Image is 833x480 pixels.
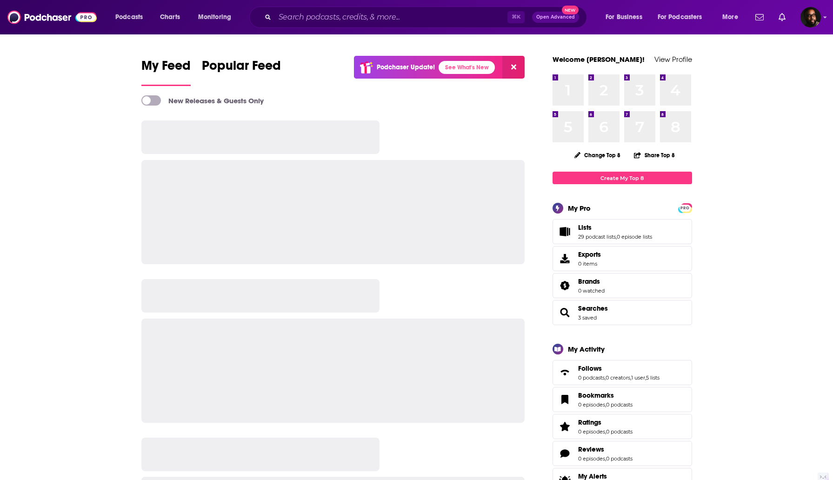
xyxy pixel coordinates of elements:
a: Reviews [578,445,633,453]
a: Follows [578,364,660,373]
a: 0 podcasts [606,401,633,408]
span: Bookmarks [553,387,692,412]
button: open menu [192,10,243,25]
span: Open Advanced [536,15,575,20]
span: Ratings [553,414,692,439]
span: Monitoring [198,11,231,24]
a: New Releases & Guests Only [141,95,264,106]
a: Brands [556,279,574,292]
span: , [630,374,631,381]
input: Search podcasts, credits, & more... [275,10,507,25]
a: Welcome [PERSON_NAME]! [553,55,645,64]
a: Reviews [556,447,574,460]
a: PRO [680,204,691,211]
span: Exports [578,250,601,259]
a: Create My Top 8 [553,172,692,184]
a: Lists [578,223,652,232]
button: Change Top 8 [569,149,626,161]
span: , [645,374,646,381]
span: 0 items [578,260,601,267]
a: Bookmarks [556,393,574,406]
button: open menu [652,10,716,25]
button: open menu [599,10,654,25]
button: Share Top 8 [633,146,675,164]
a: Searches [556,306,574,319]
span: Lists [553,219,692,244]
span: Follows [553,360,692,385]
span: More [722,11,738,24]
span: Charts [160,11,180,24]
span: , [605,455,606,462]
button: open menu [716,10,750,25]
span: Reviews [553,441,692,466]
span: Brands [578,277,600,286]
span: Lists [578,223,592,232]
a: Ratings [556,420,574,433]
a: My Feed [141,58,191,86]
a: 0 episode lists [617,233,652,240]
a: 0 podcasts [606,428,633,435]
span: Logged in as ShawnAnthony [800,7,821,27]
a: Exports [553,246,692,271]
a: 3 saved [578,314,597,321]
button: Open AdvancedNew [532,12,579,23]
a: Follows [556,366,574,379]
a: 0 podcasts [606,455,633,462]
div: My Pro [568,204,591,213]
a: Charts [154,10,186,25]
a: See What's New [439,61,495,74]
span: ⌘ K [507,11,525,23]
span: , [605,374,606,381]
span: Podcasts [115,11,143,24]
a: 0 episodes [578,401,605,408]
a: 0 podcasts [578,374,605,381]
span: My Feed [141,58,191,79]
span: PRO [680,205,691,212]
a: Show notifications dropdown [752,9,767,25]
span: Follows [578,364,602,373]
a: View Profile [654,55,692,64]
span: , [605,401,606,408]
img: User Profile [800,7,821,27]
button: open menu [109,10,155,25]
a: Lists [556,225,574,238]
span: Reviews [578,445,604,453]
a: 0 creators [606,374,630,381]
span: , [605,428,606,435]
span: Ratings [578,418,601,427]
a: 29 podcast lists [578,233,616,240]
p: Podchaser Update! [377,63,435,71]
span: For Business [606,11,642,24]
span: Bookmarks [578,391,614,400]
span: For Podcasters [658,11,702,24]
div: My Activity [568,345,605,353]
a: Bookmarks [578,391,633,400]
span: Searches [553,300,692,325]
a: 0 episodes [578,428,605,435]
span: New [562,6,579,14]
a: Searches [578,304,608,313]
a: 5 lists [646,374,660,381]
a: Show notifications dropdown [775,9,789,25]
a: Popular Feed [202,58,281,86]
a: 0 episodes [578,455,605,462]
span: Brands [553,273,692,298]
a: 1 user [631,374,645,381]
span: Exports [556,252,574,265]
a: 0 watched [578,287,605,294]
button: Show profile menu [800,7,821,27]
img: Podchaser - Follow, Share and Rate Podcasts [7,8,97,26]
a: Ratings [578,418,633,427]
span: Popular Feed [202,58,281,79]
a: Brands [578,277,605,286]
div: Search podcasts, credits, & more... [258,7,596,28]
